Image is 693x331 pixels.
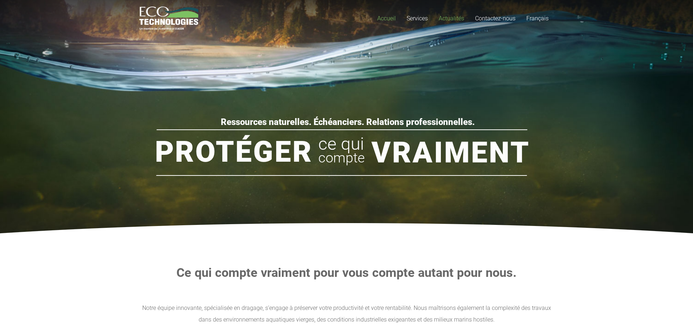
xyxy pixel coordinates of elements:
span: Contactez-nous [475,15,515,22]
rs-layer: Ressources naturelles. Échéanciers. Relations professionnelles. [221,118,474,126]
span: Actualités [439,15,464,22]
span: Services [407,15,428,22]
div: Notre équipe innovante, spécialisée en dragage, s’engage à préserver votre productivité et votre ... [139,302,554,326]
rs-layer: compte [318,147,365,168]
a: logo_EcoTech_ASDR_RGB [139,7,199,30]
rs-layer: ce qui [318,133,364,154]
rs-layer: Vraiment [371,134,530,171]
strong: Ce qui compte vraiment pour vous compte autant pour nous. [176,265,517,280]
span: Accueil [377,15,396,22]
rs-layer: Protéger [155,134,313,170]
span: Français [526,15,549,22]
